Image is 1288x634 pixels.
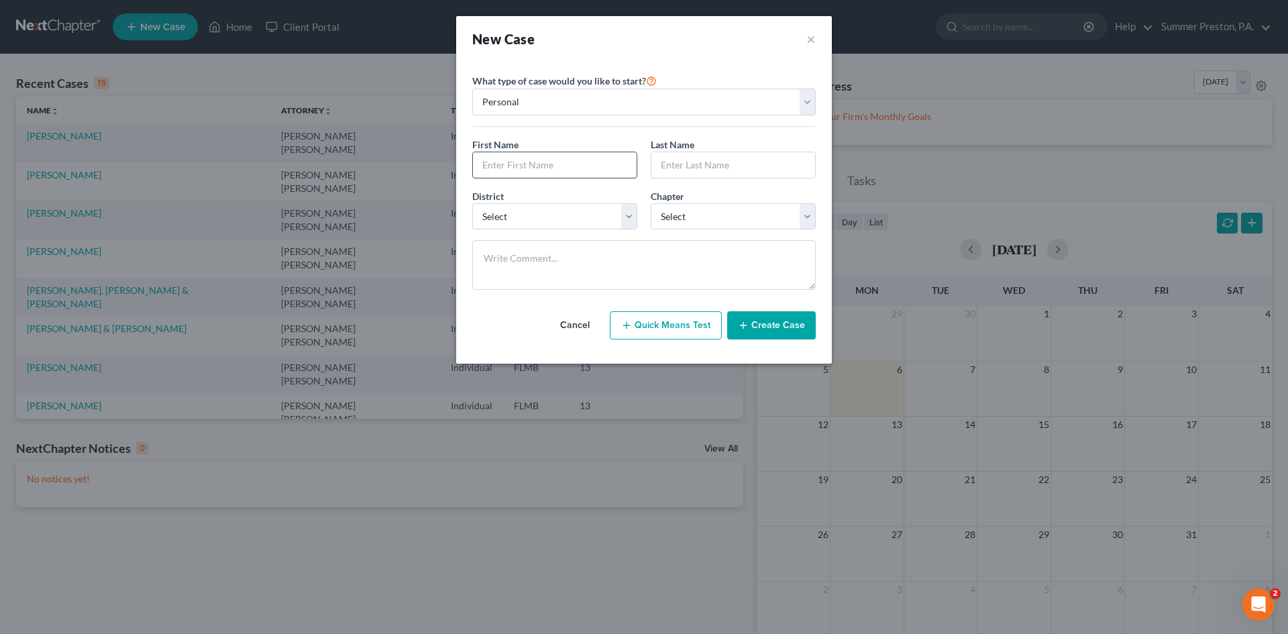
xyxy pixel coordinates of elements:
button: Create Case [727,311,816,339]
input: Enter First Name [473,152,637,178]
input: Enter Last Name [651,152,815,178]
span: Chapter [651,191,684,202]
span: District [472,191,504,202]
span: 2 [1270,588,1281,599]
label: What type of case would you like to start? [472,72,657,89]
button: Cancel [545,312,604,339]
iframe: Intercom live chat [1242,588,1275,621]
strong: New Case [472,31,535,47]
span: First Name [472,139,519,150]
span: Last Name [651,139,694,150]
button: × [806,30,816,48]
button: Quick Means Test [610,311,722,339]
